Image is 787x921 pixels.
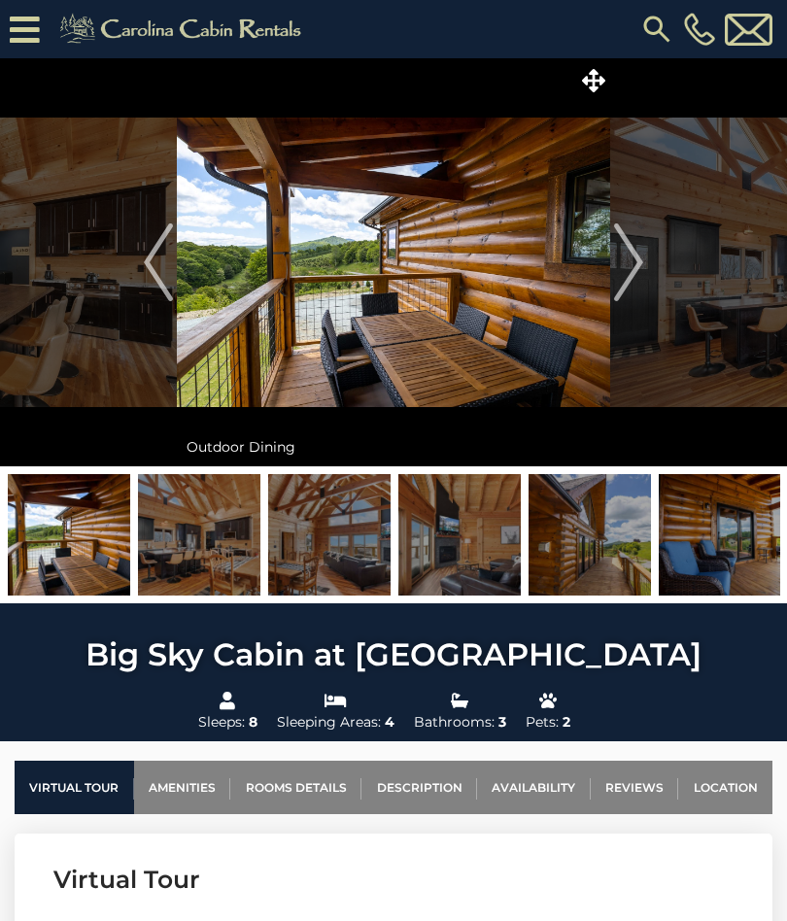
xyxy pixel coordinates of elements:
a: Location [678,761,772,814]
a: [PHONE_NUMBER] [679,13,720,46]
a: Reviews [591,761,679,814]
img: 166631190 [659,474,781,596]
img: Khaki-logo.png [50,10,318,49]
img: arrow [614,223,643,301]
a: Availability [477,761,591,814]
img: 165805822 [268,474,391,596]
a: Amenities [134,761,231,814]
img: 165805824 [398,474,521,596]
a: Description [361,761,477,814]
img: 165805829 [138,474,260,596]
div: Outdoor Dining [177,427,610,466]
button: Next [610,58,647,466]
h3: Virtual Tour [53,863,734,897]
a: Rooms Details [230,761,361,814]
a: Virtual Tour [15,761,134,814]
button: Previous [140,58,177,466]
img: 166631189 [529,474,651,596]
img: search-regular.svg [639,12,674,47]
img: arrow [144,223,173,301]
img: 166631186 [8,474,130,596]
